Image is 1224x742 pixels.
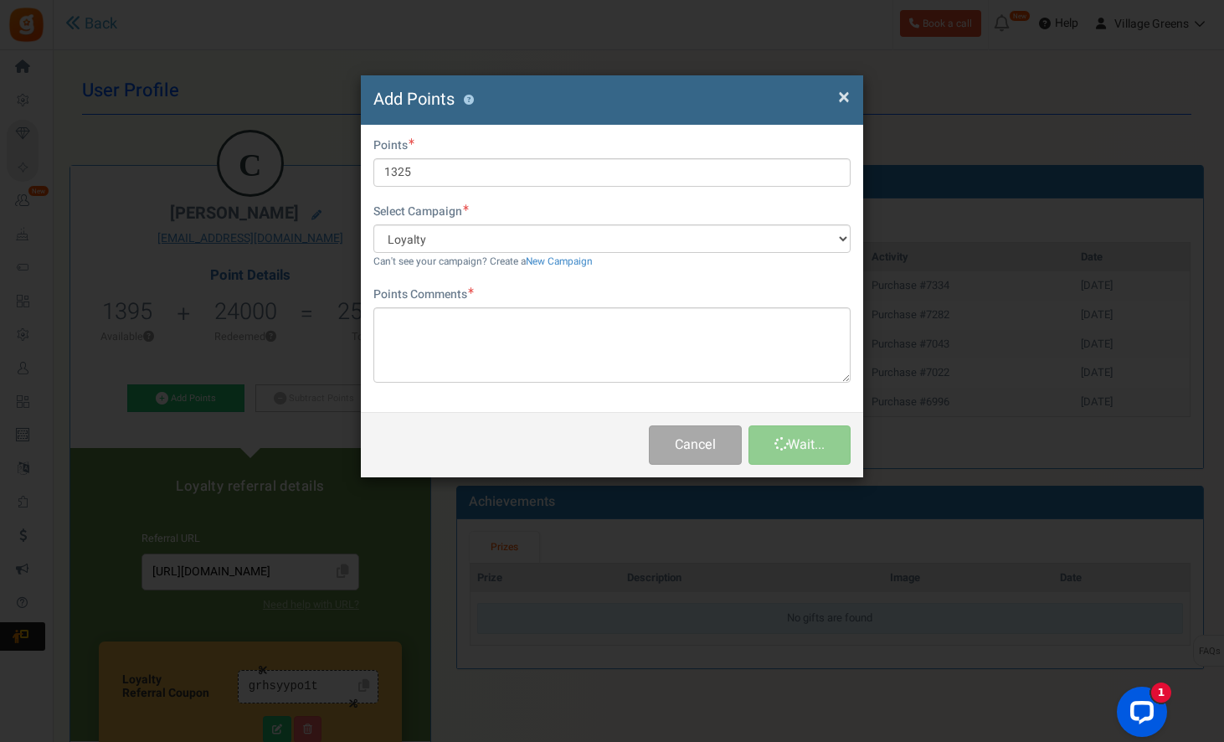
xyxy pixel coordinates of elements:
span: Add Points [373,87,455,111]
button: Cancel [649,425,742,465]
span: × [838,81,850,113]
button: ? [463,95,474,106]
small: Can't see your campaign? Create a [373,255,593,269]
a: New Campaign [526,255,593,269]
label: Points [373,137,414,154]
label: Select Campaign [373,204,469,220]
label: Points Comments [373,286,474,303]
